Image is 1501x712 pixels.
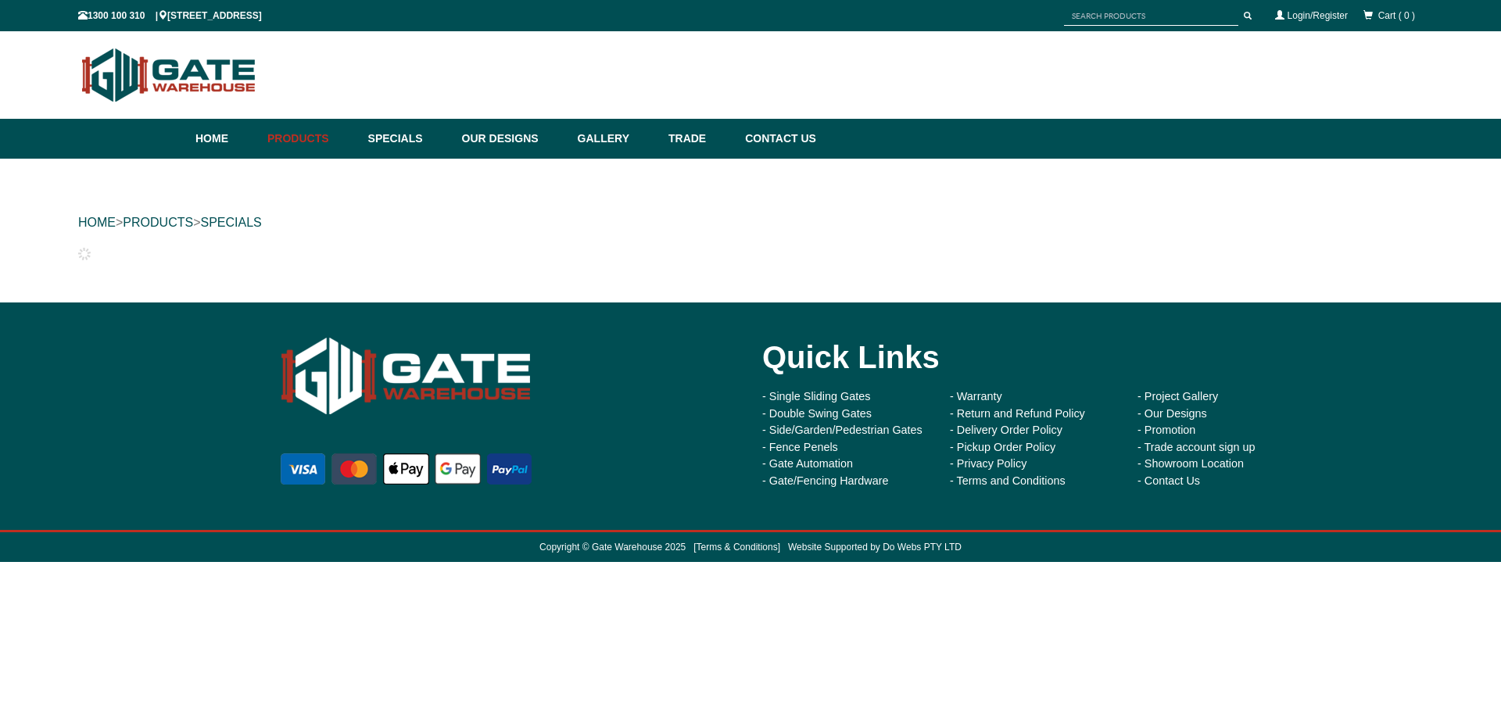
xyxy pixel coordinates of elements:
[762,390,870,403] a: - Single Sliding Gates
[1378,10,1415,21] span: Cart ( 0 )
[260,119,360,159] a: Products
[78,216,116,229] a: HOME
[570,119,661,159] a: Gallery
[200,216,261,229] a: SPECIALS
[1137,407,1207,420] a: - Our Designs
[1137,424,1195,436] a: - Promotion
[78,10,262,21] span: 1300 100 310 | [STREET_ADDRESS]
[1137,390,1218,403] a: - Project Gallery
[454,119,570,159] a: Our Designs
[1064,6,1238,26] input: SEARCH PRODUCTS
[78,39,260,111] img: Gate Warehouse
[123,216,193,229] a: PRODUCTS
[950,407,1085,420] a: - Return and Refund Policy
[950,457,1026,470] a: - Privacy Policy
[762,424,922,436] a: - Side/Garden/Pedestrian Gates
[762,474,889,487] a: - Gate/Fencing Hardware
[1137,474,1200,487] a: - Contact Us
[950,474,1066,487] a: - Terms and Conditions
[762,326,1302,388] div: Quick Links
[661,119,737,159] a: Trade
[737,119,816,159] a: Contact Us
[762,457,853,470] a: - Gate Automation
[950,424,1062,436] a: - Delivery Order Policy
[278,450,535,488] img: payment options
[950,441,1055,453] a: - Pickup Order Policy
[78,198,1423,248] div: > >
[697,542,778,553] a: Terms & Conditions
[1137,457,1244,470] a: - Showroom Location
[1288,10,1348,21] a: Login/Register
[762,441,838,453] a: - Fence Penels
[278,326,535,427] img: Gate Warehouse
[950,390,1002,403] a: - Warranty
[686,542,780,553] span: [ ]
[1137,441,1255,453] a: - Trade account sign up
[195,119,260,159] a: Home
[788,542,962,553] a: Website Supported by Do Webs PTY LTD
[762,407,872,420] a: - Double Swing Gates
[360,119,454,159] a: Specials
